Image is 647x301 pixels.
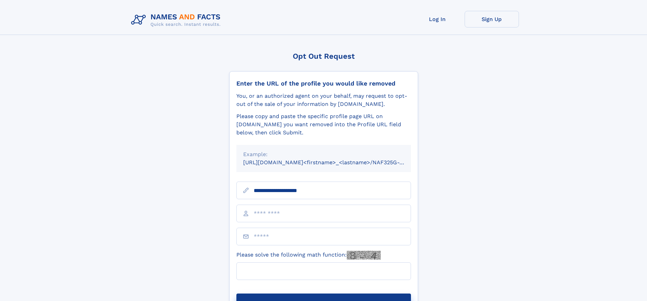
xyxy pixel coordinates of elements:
img: Logo Names and Facts [128,11,226,29]
small: [URL][DOMAIN_NAME]<firstname>_<lastname>/NAF325G-xxxxxxxx [243,159,424,166]
a: Log In [410,11,465,27]
label: Please solve the following math function: [236,251,381,260]
div: Please copy and paste the specific profile page URL on [DOMAIN_NAME] you want removed into the Pr... [236,112,411,137]
div: Example: [243,150,404,158]
div: You, or an authorized agent on your behalf, may request to opt-out of the sale of your informatio... [236,92,411,108]
div: Opt Out Request [229,52,418,60]
a: Sign Up [465,11,519,27]
div: Enter the URL of the profile you would like removed [236,80,411,87]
